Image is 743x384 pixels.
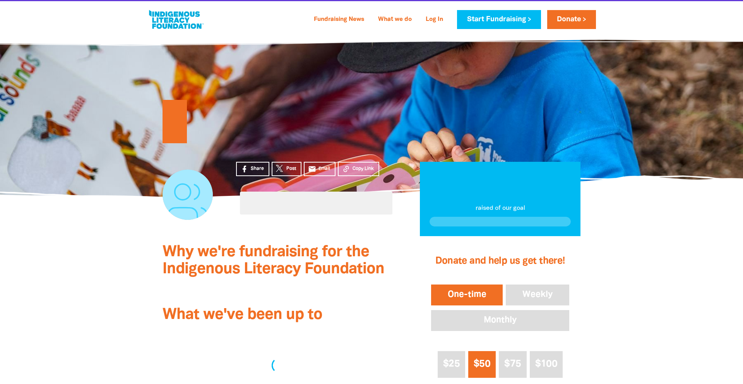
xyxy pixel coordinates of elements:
h2: Donate and help us get there! [430,246,571,277]
span: $50 [474,360,490,369]
i: email [308,165,316,173]
span: Email [318,165,330,172]
span: $25 [443,360,460,369]
button: $75 [499,351,526,378]
a: emailEmail [304,162,336,176]
a: Log In [421,14,448,26]
a: Share [236,162,269,176]
span: Copy Link [353,165,374,172]
span: $75 [504,360,521,369]
a: What we do [373,14,416,26]
button: Weekly [504,283,571,307]
span: Why we're fundraising for the Indigenous Literacy Foundation [163,245,384,276]
span: $100 [535,360,557,369]
span: Post [286,165,296,172]
button: Copy Link [338,162,379,176]
p: raised of our goal [430,204,571,213]
a: Post [272,162,301,176]
button: Monthly [430,309,571,333]
h3: What we've been up to [163,307,397,324]
span: Share [251,165,264,172]
button: $100 [530,351,563,378]
button: One-time [430,283,505,307]
a: Donate [547,10,596,29]
a: Fundraising News [309,14,369,26]
button: $25 [438,351,465,378]
button: $50 [468,351,496,378]
a: Start Fundraising [457,10,541,29]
